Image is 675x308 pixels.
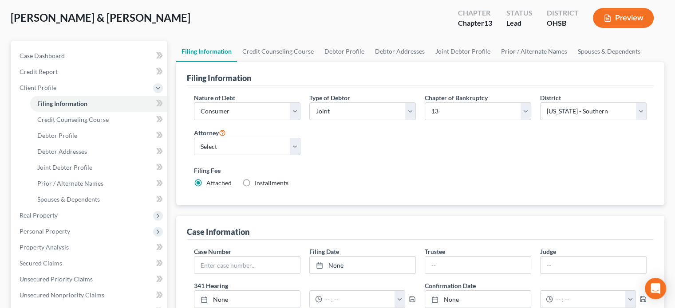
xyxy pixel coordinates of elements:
[319,41,370,62] a: Debtor Profile
[30,175,167,191] a: Prior / Alternate Names
[20,52,65,59] span: Case Dashboard
[645,278,666,299] div: Open Intercom Messenger
[430,41,496,62] a: Joint Debtor Profile
[37,148,87,155] span: Debtor Addresses
[37,164,92,171] span: Joint Debtor Profile
[189,281,420,290] label: 341 Hearing
[12,239,167,255] a: Property Analysis
[572,41,646,62] a: Spouses & Dependents
[12,255,167,271] a: Secured Claims
[237,41,319,62] a: Credit Counseling Course
[20,259,62,267] span: Secured Claims
[310,257,415,273] a: None
[425,93,488,102] label: Chapter of Bankruptcy
[309,247,339,256] label: Filing Date
[187,226,249,237] div: Case Information
[11,11,190,24] span: [PERSON_NAME] & [PERSON_NAME]
[30,96,167,112] a: Filing Information
[506,8,533,18] div: Status
[20,84,56,91] span: Client Profile
[540,93,561,102] label: District
[12,64,167,80] a: Credit Report
[20,227,70,235] span: Personal Property
[309,93,350,102] label: Type of Debtor
[553,291,625,308] input: -- : --
[547,18,579,28] div: OHSB
[30,191,167,207] a: Spouses & Dependents
[30,128,167,144] a: Debtor Profile
[194,257,300,273] input: Enter case number...
[194,166,647,175] label: Filing Fee
[30,112,167,128] a: Credit Counseling Course
[12,271,167,287] a: Unsecured Priority Claims
[20,291,104,299] span: Unsecured Nonpriority Claims
[540,247,556,256] label: Judge
[541,257,646,273] input: --
[37,132,77,139] span: Debtor Profile
[12,287,167,303] a: Unsecured Nonpriority Claims
[187,73,251,83] div: Filing Information
[458,18,492,28] div: Chapter
[370,41,430,62] a: Debtor Addresses
[194,291,300,308] a: None
[506,18,533,28] div: Lead
[20,275,93,283] span: Unsecured Priority Claims
[176,41,237,62] a: Filing Information
[593,8,654,28] button: Preview
[425,257,531,273] input: --
[37,100,87,107] span: Filing Information
[37,116,109,123] span: Credit Counseling Course
[37,195,100,203] span: Spouses & Dependents
[37,179,103,187] span: Prior / Alternate Names
[425,291,531,308] a: None
[20,211,58,219] span: Real Property
[322,291,395,308] input: -- : --
[194,127,226,138] label: Attorney
[458,8,492,18] div: Chapter
[496,41,572,62] a: Prior / Alternate Names
[194,93,235,102] label: Nature of Debt
[30,160,167,175] a: Joint Debtor Profile
[547,8,579,18] div: District
[484,19,492,27] span: 13
[420,281,651,290] label: Confirmation Date
[255,179,288,187] span: Installments
[12,48,167,64] a: Case Dashboard
[20,243,69,251] span: Property Analysis
[20,68,58,75] span: Credit Report
[30,144,167,160] a: Debtor Addresses
[194,247,231,256] label: Case Number
[206,179,232,187] span: Attached
[425,247,445,256] label: Trustee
